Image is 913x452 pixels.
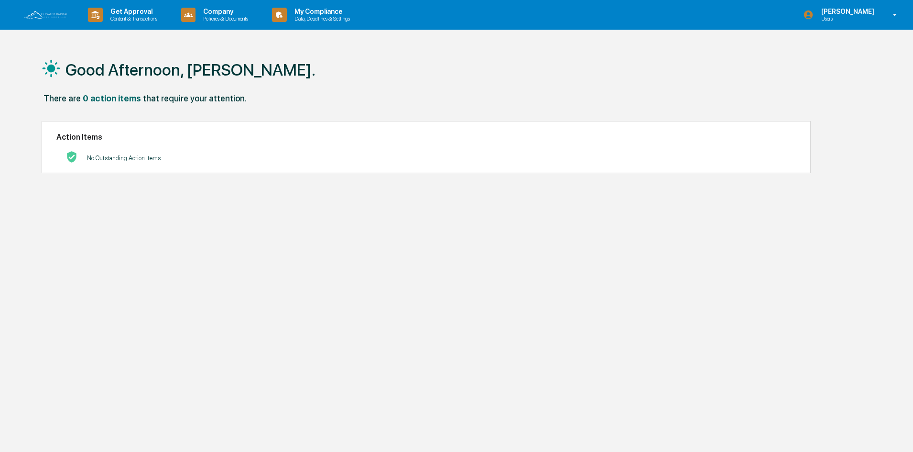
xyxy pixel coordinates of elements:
div: There are [43,93,81,103]
h1: Good Afternoon, [PERSON_NAME]. [65,60,315,79]
p: Data, Deadlines & Settings [287,15,355,22]
img: No Actions logo [66,151,77,163]
p: Company [196,8,253,15]
div: 0 action items [83,93,141,103]
p: My Compliance [287,8,355,15]
p: Content & Transactions [103,15,162,22]
p: Get Approval [103,8,162,15]
p: Users [814,15,879,22]
div: that require your attention. [143,93,247,103]
img: logo [23,10,69,20]
p: No Outstanding Action Items [87,154,161,162]
p: Policies & Documents [196,15,253,22]
p: [PERSON_NAME] [814,8,879,15]
h2: Action Items [56,132,796,142]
